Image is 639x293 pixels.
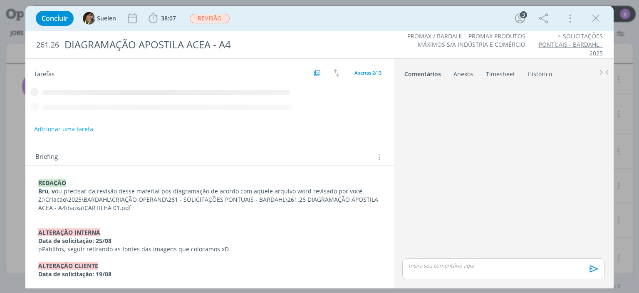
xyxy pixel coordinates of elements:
div: dialog [25,6,613,288]
button: 38:07 [146,12,178,25]
div: 3 [520,11,527,18]
span: REVISÃO [190,14,230,23]
span: 261.26 [36,40,59,50]
strong: Bru, v [38,187,55,195]
button: 3 [513,12,527,25]
a: PROMAX / BARDAHL - PROMAX PRODUTOS MÁXIMOS S/A INDÚSTRIA E COMÉRCIO [407,32,525,48]
button: REVISÃO [189,13,230,24]
button: SSuelen [83,12,116,25]
strong: Data de solicitação: 19/08 [38,270,111,278]
strong: Data de solicitação: 25/08 [38,237,111,245]
span: Abertas 2/13 [354,70,381,76]
span: Concluir [42,15,68,22]
span: 38:07 [161,14,176,22]
div: Anexos [453,70,473,78]
p: ou precisar da revisão desse material pós diagramação de acordo com aquele arquivo word revisado ... [38,187,381,195]
a: Comentários [404,66,441,78]
a: SOLICITAÇÕES PONTUAIS - BARDAHL - 2025 [539,32,603,57]
strong: REDAÇÃO [38,179,66,187]
p: Z:\Criacao\2025\BARDAHL\CRIAÇÃO OPERAND\261 - SOLICITAÇÕES PONTUAIS - BARDAHL\261.26 DIAGRAMAÇÃO ... [38,195,381,212]
strong: ALTERAÇÃO INTERNA [38,228,100,236]
span: Briefing [35,152,58,163]
img: arrow-down-up.svg [334,69,339,77]
a: Histórico [527,66,552,78]
strong: ALTERAÇÃO CLIENTE [38,262,98,270]
a: Timesheet [485,66,515,78]
div: DIAGRAMAÇÃO APOSTILA ACEA - A4 [61,35,363,55]
button: Concluir [36,11,74,26]
img: S [83,12,95,25]
span: Tarefas [34,68,54,78]
p: pPablitos, seguir retirando as fontes das imagens que colocamos xD [38,245,381,253]
button: Adicionar uma tarefa [34,122,94,137]
span: Suelen [97,15,116,21]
